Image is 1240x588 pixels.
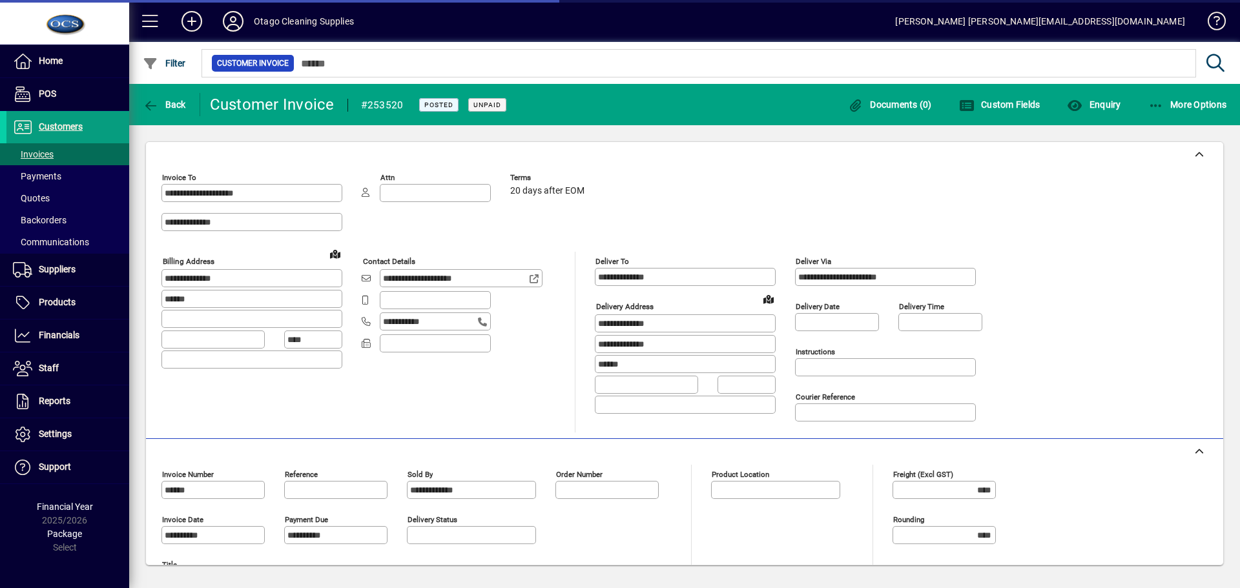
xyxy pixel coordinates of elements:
[956,93,1044,116] button: Custom Fields
[6,231,129,253] a: Communications
[212,10,254,33] button: Profile
[39,297,76,307] span: Products
[848,99,932,110] span: Documents (0)
[6,45,129,77] a: Home
[39,330,79,340] span: Financials
[285,515,328,524] mat-label: Payment due
[893,470,953,479] mat-label: Freight (excl GST)
[796,392,855,401] mat-label: Courier Reference
[1145,93,1230,116] button: More Options
[6,319,129,352] a: Financials
[162,515,203,524] mat-label: Invoice date
[39,88,56,99] span: POS
[139,52,189,75] button: Filter
[162,470,214,479] mat-label: Invoice number
[143,99,186,110] span: Back
[1067,99,1121,110] span: Enquiry
[556,470,603,479] mat-label: Order number
[796,302,840,311] mat-label: Delivery date
[6,451,129,483] a: Support
[39,461,71,472] span: Support
[424,101,453,109] span: Posted
[13,171,61,181] span: Payments
[408,515,457,524] mat-label: Delivery status
[473,101,501,109] span: Unpaid
[895,11,1185,32] div: [PERSON_NAME] [PERSON_NAME][EMAIL_ADDRESS][DOMAIN_NAME]
[254,11,354,32] div: Otago Cleaning Supplies
[6,209,129,231] a: Backorders
[712,470,769,479] mat-label: Product location
[39,56,63,66] span: Home
[510,174,588,182] span: Terms
[6,254,129,286] a: Suppliers
[39,121,83,132] span: Customers
[6,352,129,385] a: Staff
[408,470,433,479] mat-label: Sold by
[39,396,70,406] span: Reports
[325,243,346,264] a: View on map
[285,470,318,479] mat-label: Reference
[171,10,212,33] button: Add
[796,347,835,356] mat-label: Instructions
[1198,3,1224,45] a: Knowledge Base
[510,186,584,196] span: 20 days after EOM
[13,193,50,203] span: Quotes
[210,94,335,115] div: Customer Invoice
[13,215,67,225] span: Backorders
[143,58,186,68] span: Filter
[893,515,924,524] mat-label: Rounding
[758,289,779,309] a: View on map
[380,173,395,182] mat-label: Attn
[959,99,1040,110] span: Custom Fields
[6,418,129,451] a: Settings
[139,93,189,116] button: Back
[1064,93,1124,116] button: Enquiry
[1148,99,1227,110] span: More Options
[845,93,935,116] button: Documents (0)
[39,264,76,274] span: Suppliers
[13,149,54,159] span: Invoices
[39,363,59,373] span: Staff
[47,529,82,539] span: Package
[37,502,93,512] span: Financial Year
[6,165,129,187] a: Payments
[6,187,129,209] a: Quotes
[13,237,89,247] span: Communications
[39,429,72,439] span: Settings
[217,57,289,70] span: Customer Invoice
[6,78,129,110] a: POS
[796,257,831,266] mat-label: Deliver via
[361,95,404,116] div: #253520
[129,93,200,116] app-page-header-button: Back
[6,287,129,319] a: Products
[899,302,944,311] mat-label: Delivery time
[595,257,629,266] mat-label: Deliver To
[162,173,196,182] mat-label: Invoice To
[6,143,129,165] a: Invoices
[162,560,177,569] mat-label: Title
[6,385,129,418] a: Reports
